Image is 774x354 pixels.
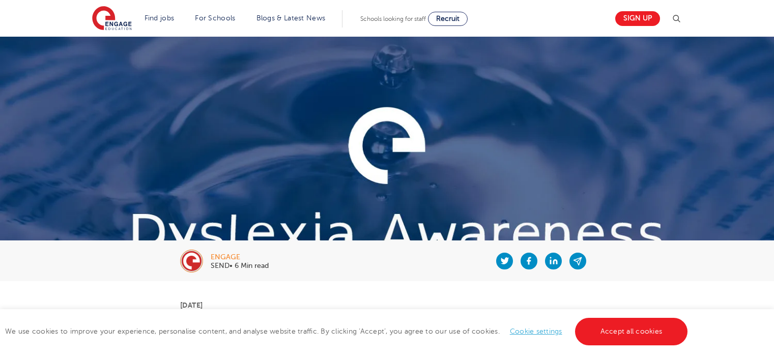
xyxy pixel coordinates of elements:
a: Accept all cookies [575,318,688,345]
a: Cookie settings [510,328,562,335]
a: Sign up [615,11,660,26]
img: Engage Education [92,6,132,32]
a: Blogs & Latest News [256,14,326,22]
a: Recruit [428,12,468,26]
div: engage [211,254,269,261]
span: Recruit [436,15,460,22]
a: Find jobs [145,14,175,22]
p: SEND• 6 Min read [211,262,269,269]
span: Schools looking for staff [360,15,426,22]
a: For Schools [195,14,235,22]
p: [DATE] [180,302,594,309]
span: We use cookies to improve your experience, personalise content, and analyse website traffic. By c... [5,328,690,335]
